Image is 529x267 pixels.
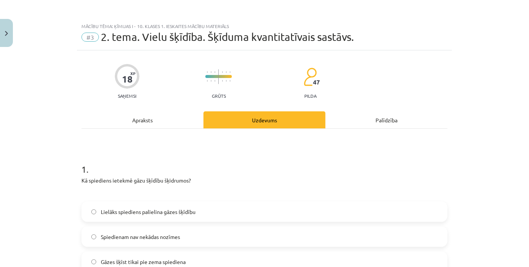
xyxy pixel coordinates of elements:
[214,80,215,82] img: icon-short-line-57e1e144782c952c97e751825c79c345078a6d821885a25fce030b3d8c18986b.svg
[91,234,96,239] input: Spiedienam nav nekādas nozīmes
[212,93,226,98] p: Grūts
[122,74,133,84] div: 18
[313,79,320,86] span: 47
[222,71,223,73] img: icon-short-line-57e1e144782c952c97e751825c79c345078a6d821885a25fce030b3d8c18986b.svg
[214,71,215,73] img: icon-short-line-57e1e144782c952c97e751825c79c345078a6d821885a25fce030b3d8c18986b.svg
[203,111,326,128] div: Uzdevums
[207,80,208,82] img: icon-short-line-57e1e144782c952c97e751825c79c345078a6d821885a25fce030b3d8c18986b.svg
[101,208,196,216] span: Lielāks spiediens palielina gāzes šķīdību
[218,69,219,84] img: icon-long-line-d9ea69661e0d244f92f715978eff75569469978d946b2353a9bb055b3ed8787d.svg
[81,33,99,42] span: #3
[81,151,448,174] h1: 1 .
[101,233,180,241] span: Spiedienam nav nekādas nozīmes
[101,31,354,43] span: 2. tema. Vielu šķīdība. Šķīduma kvantitatīvais sastāvs.
[207,71,208,73] img: icon-short-line-57e1e144782c952c97e751825c79c345078a6d821885a25fce030b3d8c18986b.svg
[81,111,203,128] div: Apraksts
[304,67,317,86] img: students-c634bb4e5e11cddfef0936a35e636f08e4e9abd3cc4e673bd6f9a4125e45ecb1.svg
[101,258,186,266] span: Gāzes šķīst tikai pie zema spiediena
[81,23,448,29] div: Mācību tēma: Ķīmijas i - 10. klases 1. ieskaites mācību materiāls
[81,176,448,184] p: Kā spiediens ietekmē gāzu šķīdību šķidrumos?
[91,209,96,214] input: Lielāks spiediens palielina gāzes šķīdību
[222,80,223,82] img: icon-short-line-57e1e144782c952c97e751825c79c345078a6d821885a25fce030b3d8c18986b.svg
[130,71,135,75] span: XP
[5,31,8,36] img: icon-close-lesson-0947bae3869378f0d4975bcd49f059093ad1ed9edebbc8119c70593378902aed.svg
[115,93,139,98] p: Saņemsi
[304,93,316,98] p: pilda
[91,259,96,264] input: Gāzes šķīst tikai pie zema spiediena
[326,111,448,128] div: Palīdzība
